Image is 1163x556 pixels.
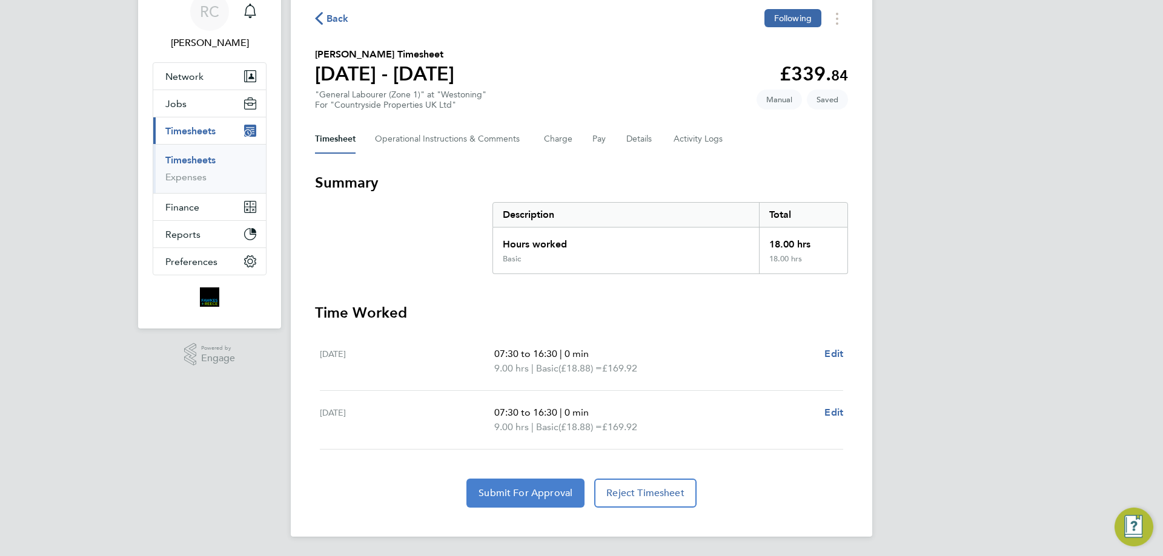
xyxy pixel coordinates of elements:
[560,348,562,359] span: |
[153,221,266,247] button: Reports
[153,287,267,307] a: Go to home page
[315,47,454,62] h2: [PERSON_NAME] Timesheet
[494,407,557,418] span: 07:30 to 16:30
[165,154,216,166] a: Timesheets
[544,125,573,154] button: Charge
[531,362,534,374] span: |
[326,11,349,26] span: Back
[165,71,204,82] span: Network
[315,303,848,322] h3: Time Worked
[824,405,843,420] a: Edit
[558,362,602,374] span: (£18.88) =
[826,9,848,28] button: Timesheets Menu
[494,362,529,374] span: 9.00 hrs
[153,194,266,220] button: Finance
[1115,508,1153,546] button: Engage Resource Center
[824,348,843,359] span: Edit
[153,63,266,90] button: Network
[200,4,219,19] span: RC
[153,36,267,50] span: Robyn Clarke
[759,254,847,273] div: 18.00 hrs
[165,125,216,137] span: Timesheets
[165,229,200,240] span: Reports
[320,347,494,376] div: [DATE]
[606,487,684,499] span: Reject Timesheet
[493,203,759,227] div: Description
[536,420,558,434] span: Basic
[375,125,525,154] button: Operational Instructions & Comments
[494,421,529,433] span: 9.00 hrs
[602,421,637,433] span: £169.92
[674,125,724,154] button: Activity Logs
[315,62,454,86] h1: [DATE] - [DATE]
[759,203,847,227] div: Total
[200,287,219,307] img: bromak-logo-retina.png
[315,173,848,508] section: Timesheet
[757,90,802,110] span: This timesheet was manually created.
[824,407,843,418] span: Edit
[201,343,235,353] span: Powered by
[807,90,848,110] span: This timesheet is Saved.
[492,202,848,274] div: Summary
[503,254,521,264] div: Basic
[320,405,494,434] div: [DATE]
[774,13,812,24] span: Following
[594,479,697,508] button: Reject Timesheet
[764,9,821,27] button: Following
[831,67,848,84] span: 84
[626,125,654,154] button: Details
[592,125,607,154] button: Pay
[759,227,847,254] div: 18.00 hrs
[165,171,207,183] a: Expenses
[153,248,266,275] button: Preferences
[153,117,266,144] button: Timesheets
[824,347,843,361] a: Edit
[153,90,266,117] button: Jobs
[780,62,848,85] app-decimal: £339.
[201,353,235,364] span: Engage
[315,125,356,154] button: Timesheet
[536,361,558,376] span: Basic
[493,227,759,254] div: Hours worked
[560,407,562,418] span: |
[165,201,199,213] span: Finance
[165,256,217,267] span: Preferences
[565,407,589,418] span: 0 min
[315,90,486,110] div: "General Labourer (Zone 1)" at "Westoning"
[494,348,557,359] span: 07:30 to 16:30
[315,100,486,110] div: For "Countryside Properties UK Ltd"
[565,348,589,359] span: 0 min
[315,173,848,192] h3: Summary
[466,479,585,508] button: Submit For Approval
[165,98,187,110] span: Jobs
[602,362,637,374] span: £169.92
[558,421,602,433] span: (£18.88) =
[315,11,349,26] button: Back
[153,144,266,193] div: Timesheets
[184,343,236,366] a: Powered byEngage
[531,421,534,433] span: |
[479,487,572,499] span: Submit For Approval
